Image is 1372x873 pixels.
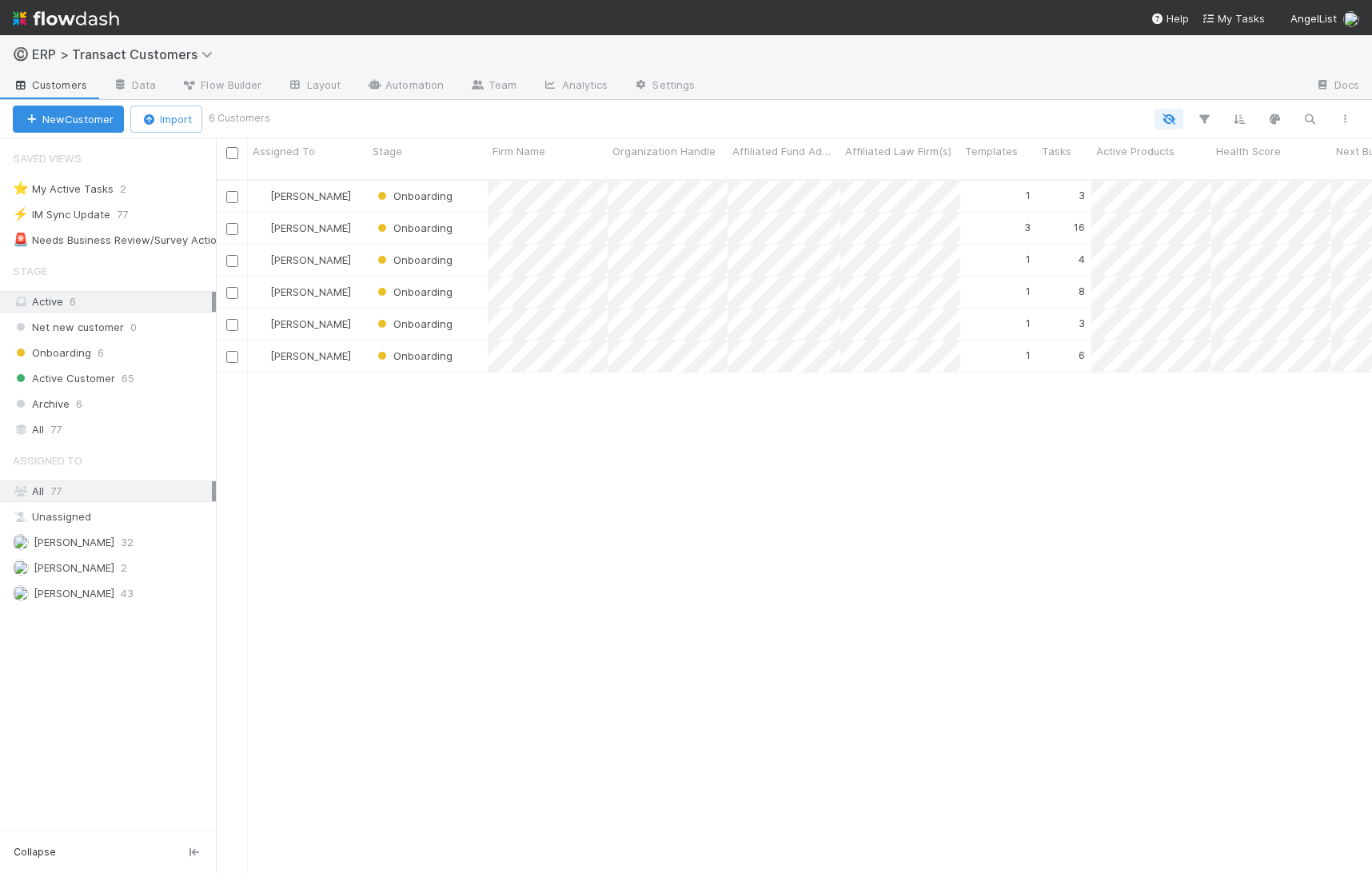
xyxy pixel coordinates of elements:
[226,319,238,331] input: Toggle Row Selected
[226,351,238,363] input: Toggle Row Selected
[270,253,351,266] span: [PERSON_NAME]
[121,532,134,552] span: 32
[457,74,529,99] a: Team
[374,253,453,266] span: Onboarding
[1096,143,1175,159] span: Active Products
[13,181,29,195] span: ⭐
[270,349,351,362] span: [PERSON_NAME]
[13,394,70,414] span: Archive
[76,394,82,414] span: 6
[13,230,236,250] div: Needs Business Review/Survey Actioned
[13,205,110,225] div: IM Sync Update
[122,369,134,389] span: 65
[732,143,836,159] span: Affiliated Fund Admin(s)
[620,74,708,99] a: Settings
[1202,12,1265,25] span: My Tasks
[13,444,82,476] span: Assigned To
[374,284,453,300] div: Onboarding
[374,349,453,362] span: Onboarding
[270,189,351,202] span: [PERSON_NAME]
[226,223,238,235] input: Toggle Row Selected
[612,143,716,159] span: Organization Handle
[1074,219,1085,235] div: 16
[13,47,29,61] span: ©️
[13,369,115,389] span: Active Customer
[13,292,212,312] div: Active
[255,317,268,330] img: avatar_ec9c1780-91d7-48bb-898e-5f40cebd5ff8.png
[1079,187,1085,203] div: 3
[1079,251,1085,267] div: 4
[255,189,268,202] img: avatar_ec9c1780-91d7-48bb-898e-5f40cebd5ff8.png
[13,481,212,501] div: All
[255,253,268,266] img: avatar_ef15843f-6fde-4057-917e-3fb236f438ca.png
[169,74,274,99] a: Flow Builder
[13,255,47,287] span: Stage
[374,285,453,298] span: Onboarding
[1290,12,1337,25] span: AngelList
[13,179,114,199] div: My Active Tasks
[13,106,124,133] button: NewCustomer
[374,189,453,202] span: Onboarding
[130,106,202,133] button: Import
[270,317,351,330] span: [PERSON_NAME]
[1202,10,1265,26] a: My Tasks
[1026,315,1031,331] div: 1
[255,285,268,298] img: avatar_ec9c1780-91d7-48bb-898e-5f40cebd5ff8.png
[13,207,29,221] span: ⚡
[374,220,453,236] div: Onboarding
[34,536,114,548] span: [PERSON_NAME]
[965,143,1018,159] span: Templates
[254,188,351,204] div: [PERSON_NAME]
[374,317,453,330] span: Onboarding
[1026,347,1031,363] div: 1
[120,179,142,199] span: 2
[845,143,951,159] span: Affiliated Law Firm(s)
[50,420,62,440] span: 77
[13,142,82,174] span: Saved Views
[253,143,315,159] span: Assigned To
[254,284,351,300] div: [PERSON_NAME]
[254,316,351,332] div: [PERSON_NAME]
[255,221,268,234] img: avatar_ef15843f-6fde-4057-917e-3fb236f438ca.png
[374,252,453,268] div: Onboarding
[181,77,261,93] span: Flow Builder
[121,584,134,604] span: 43
[50,484,62,497] span: 77
[13,534,29,550] img: avatar_ef15843f-6fde-4057-917e-3fb236f438ca.png
[1343,11,1359,27] img: avatar_ef15843f-6fde-4057-917e-3fb236f438ca.png
[374,188,453,204] div: Onboarding
[374,348,453,364] div: Onboarding
[373,143,402,159] span: Stage
[1151,10,1189,26] div: Help
[530,74,621,99] a: Analytics
[374,316,453,332] div: Onboarding
[13,317,124,337] span: Net new customer
[34,587,114,600] span: [PERSON_NAME]
[32,46,221,62] span: ERP > Transact Customers
[13,5,119,32] img: logo-inverted-e16ddd16eac7371096b0.svg
[13,420,212,440] div: All
[98,343,104,363] span: 6
[13,77,87,93] span: Customers
[1026,251,1031,267] div: 1
[353,74,457,99] a: Automation
[13,343,91,363] span: Onboarding
[493,143,545,159] span: Firm Name
[254,348,351,364] div: [PERSON_NAME]
[1026,283,1031,299] div: 1
[1302,74,1372,99] a: Docs
[121,558,127,578] span: 2
[226,147,238,159] input: Toggle All Rows Selected
[209,111,270,126] small: 6 Customers
[254,220,351,236] div: [PERSON_NAME]
[100,74,169,99] a: Data
[374,221,453,234] span: Onboarding
[226,255,238,267] input: Toggle Row Selected
[1079,283,1085,299] div: 8
[1024,219,1031,235] div: 3
[1042,143,1071,159] span: Tasks
[14,845,56,859] span: Collapse
[275,74,354,99] a: Layout
[226,191,238,203] input: Toggle Row Selected
[13,507,212,527] div: Unassigned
